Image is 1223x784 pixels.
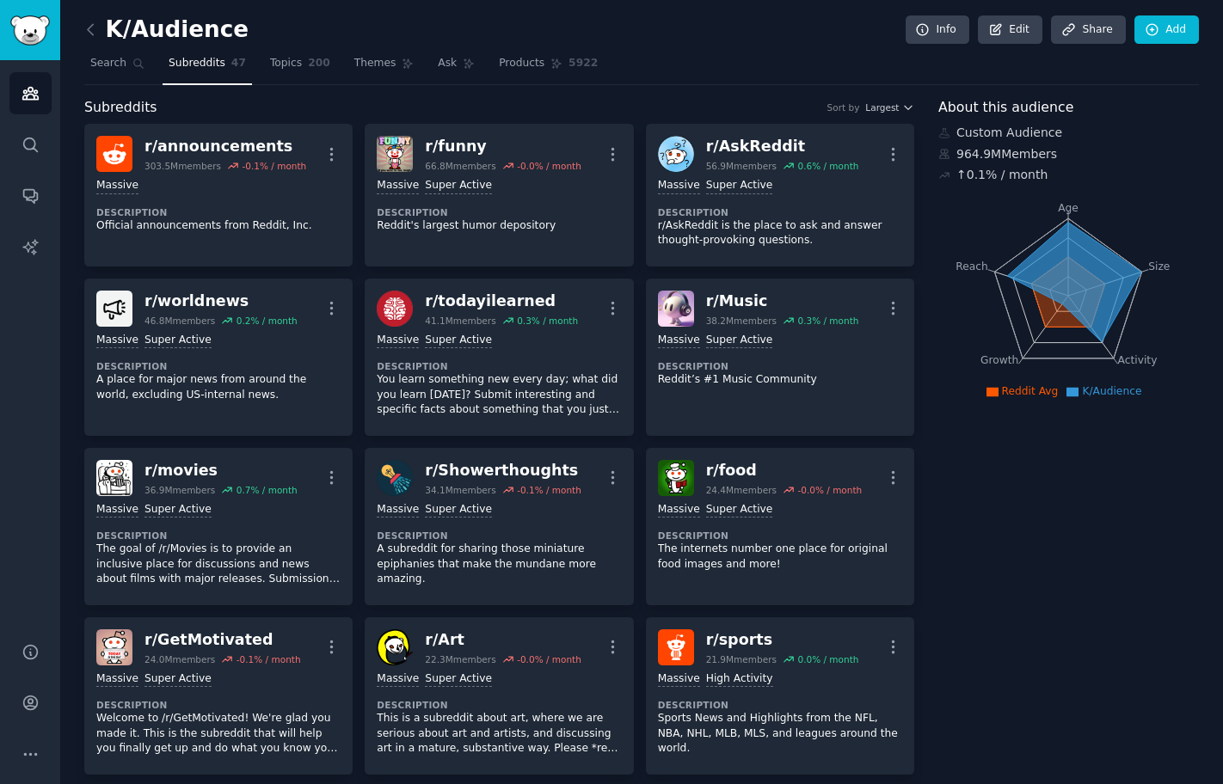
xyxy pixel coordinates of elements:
[144,333,212,349] div: Super Active
[377,291,413,327] img: todayilearned
[425,178,492,194] div: Super Active
[377,218,621,234] p: Reddit's largest humor depository
[658,178,700,194] div: Massive
[377,629,413,665] img: Art
[231,56,246,71] span: 47
[377,699,621,711] dt: Description
[84,448,353,605] a: moviesr/movies36.9Mmembers0.7% / monthMassiveSuper ActiveDescriptionThe goal of /r/Movies is to p...
[706,484,777,496] div: 24.4M members
[96,372,341,402] p: A place for major news from around the world, excluding US-internal news.
[706,291,859,312] div: r/ Music
[377,136,413,172] img: funny
[84,617,353,775] a: GetMotivatedr/GetMotivated24.0Mmembers-0.1% / monthMassiveSuper ActiveDescriptionWelcome to /r/Ge...
[425,333,492,349] div: Super Active
[377,542,621,587] p: A subreddit for sharing those miniature epiphanies that make the mundane more amazing.
[377,206,621,218] dt: Description
[1134,15,1199,45] a: Add
[144,671,212,688] div: Super Active
[658,206,902,218] dt: Description
[797,315,858,327] div: 0.3 % / month
[956,166,1048,184] div: ↑ 0.1 % / month
[956,260,988,272] tspan: Reach
[377,502,419,518] div: Massive
[308,56,330,71] span: 200
[797,484,862,496] div: -0.0 % / month
[568,56,598,71] span: 5922
[658,360,902,372] dt: Description
[377,711,621,756] p: This is a subreddit about art, where we are serious about art and artists, and discussing art in ...
[706,315,777,327] div: 38.2M members
[1118,354,1158,366] tspan: Activity
[144,160,221,172] div: 303.5M members
[270,56,302,71] span: Topics
[425,484,495,496] div: 34.1M members
[365,124,633,266] a: funnyr/funny66.8Mmembers-0.0% / monthMassiveSuper ActiveDescriptionReddit's largest humor depository
[658,711,902,756] p: Sports News and Highlights from the NFL, NBA, NHL, MLB, MLS, and leagues around the world.
[706,333,773,349] div: Super Active
[96,333,138,349] div: Massive
[706,178,773,194] div: Super Active
[658,629,694,665] img: sports
[706,136,859,157] div: r/ AskReddit
[84,97,157,119] span: Subreddits
[425,629,581,651] div: r/ Art
[84,279,353,436] a: worldnewsr/worldnews46.8Mmembers0.2% / monthMassiveSuper ActiveDescriptionA place for major news ...
[658,136,694,172] img: AskReddit
[706,160,777,172] div: 56.9M members
[377,460,413,496] img: Showerthoughts
[365,279,633,436] a: todayilearnedr/todayilearned41.1Mmembers0.3% / monthMassiveSuper ActiveDescriptionYou learn somet...
[980,354,1018,366] tspan: Growth
[144,502,212,518] div: Super Active
[425,291,578,312] div: r/ todayilearned
[377,333,419,349] div: Massive
[96,218,341,234] p: Official announcements from Reddit, Inc.
[354,56,396,71] span: Themes
[237,484,298,496] div: 0.7 % / month
[493,50,604,85] a: Products5922
[144,484,215,496] div: 36.9M members
[827,101,860,113] div: Sort by
[978,15,1042,45] a: Edit
[377,178,419,194] div: Massive
[365,448,633,605] a: Showerthoughtsr/Showerthoughts34.1Mmembers-0.1% / monthMassiveSuper ActiveDescriptionA subreddit ...
[797,160,858,172] div: 0.6 % / month
[96,460,132,496] img: movies
[425,671,492,688] div: Super Active
[425,653,495,665] div: 22.3M members
[144,653,215,665] div: 24.0M members
[144,460,298,481] div: r/ movies
[365,617,633,775] a: Artr/Art22.3Mmembers-0.0% / monthMassiveSuper ActiveDescriptionThis is a subreddit about art, whe...
[144,291,298,312] div: r/ worldnews
[84,50,151,85] a: Search
[706,502,773,518] div: Super Active
[797,653,858,665] div: 0.0 % / month
[163,50,252,85] a: Subreddits47
[96,291,132,327] img: worldnews
[264,50,336,85] a: Topics200
[706,671,773,688] div: High Activity
[425,502,492,518] div: Super Active
[144,629,301,651] div: r/ GetMotivated
[517,315,578,327] div: 0.3 % / month
[377,671,419,688] div: Massive
[96,136,132,172] img: announcements
[377,530,621,542] dt: Description
[1148,260,1170,272] tspan: Size
[706,653,777,665] div: 21.9M members
[237,315,298,327] div: 0.2 % / month
[96,360,341,372] dt: Description
[658,671,700,688] div: Massive
[10,15,50,46] img: GummySearch logo
[96,542,341,587] p: The goal of /r/Movies is to provide an inclusive place for discussions and news about films with ...
[1082,385,1141,397] span: K/Audience
[377,372,621,418] p: You learn something new every day; what did you learn [DATE]? Submit interesting and specific fac...
[96,178,138,194] div: Massive
[425,315,495,327] div: 41.1M members
[96,629,132,665] img: GetMotivated
[658,218,902,248] p: r/AskReddit is the place to ask and answer thought-provoking questions.
[658,542,902,572] p: The internets number one place for original food images and more!
[242,160,306,172] div: -0.1 % / month
[658,502,700,518] div: Massive
[84,124,353,266] a: announcementsr/announcements303.5Mmembers-0.1% / monthMassiveDescriptionOfficial announcements fr...
[438,56,457,71] span: Ask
